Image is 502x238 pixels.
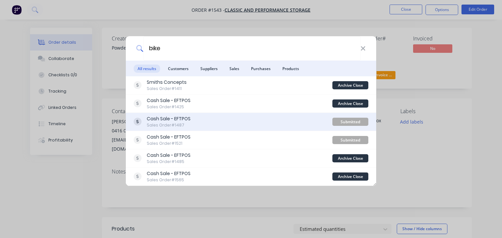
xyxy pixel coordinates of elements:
[196,65,222,73] span: Suppliers
[332,172,368,181] div: Archive Close Job
[164,65,192,73] span: Customers
[332,154,368,162] div: Archive Close Job
[332,81,368,89] div: Archive Close Job
[226,65,243,73] span: Sales
[332,118,368,126] div: Submitted
[147,115,191,122] div: Cash Sale - EFTPOS
[143,36,360,61] input: Start typing a customer or supplier name to create a new order...
[147,79,187,86] div: Smiths Concepts
[147,159,191,165] div: Sales Order #1485
[147,141,191,146] div: Sales Order #1521
[332,136,368,144] div: Submitted
[147,122,191,128] div: Sales Order #1487
[247,65,275,73] span: Purchases
[134,65,160,73] span: All results
[147,86,187,92] div: Sales Order #1411
[147,170,191,177] div: Cash Sale - EFTPOS
[147,177,191,183] div: Sales Order #1565
[147,104,191,110] div: Sales Order #1425
[147,97,191,104] div: Cash Sale - EFTPOS
[147,152,191,159] div: Cash Sale - EFTPOS
[278,65,303,73] span: Products
[332,99,368,108] div: Archive Close Job
[147,134,191,141] div: Cash Sale - EFTPOS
